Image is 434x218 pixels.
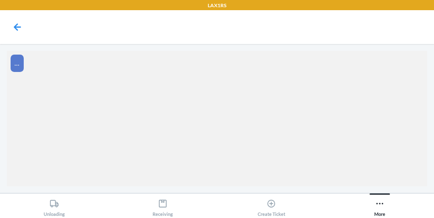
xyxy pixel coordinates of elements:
div: Receiving [153,196,173,217]
div: More [374,196,385,217]
button: More [325,193,434,217]
button: Create Ticket [217,193,325,217]
button: Receiving [108,193,217,217]
p: LAX1RS [208,2,226,9]
div: Unloading [44,196,65,217]
span: ... [14,58,19,67]
div: Create Ticket [258,196,285,217]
